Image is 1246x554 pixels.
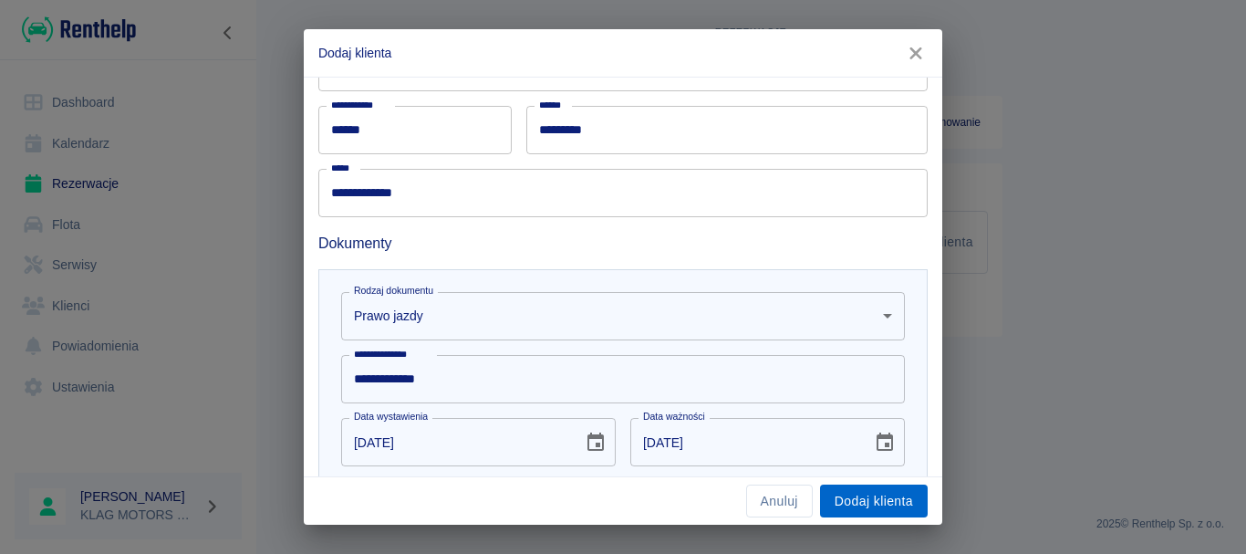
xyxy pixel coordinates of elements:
[746,485,813,518] button: Anuluj
[318,232,928,255] h6: Dokumenty
[341,418,570,466] input: DD-MM-YYYY
[867,424,903,461] button: Choose date, selected date is 20 mar 2095
[304,29,942,77] h2: Dodaj klienta
[630,418,859,466] input: DD-MM-YYYY
[354,284,433,298] label: Rodzaj dokumentu
[341,292,905,340] div: Prawo jazdy
[354,410,428,423] label: Data wystawienia
[577,424,614,461] button: Choose date, selected date is 20 mar 2009
[643,410,705,423] label: Data ważności
[820,485,928,518] button: Dodaj klienta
